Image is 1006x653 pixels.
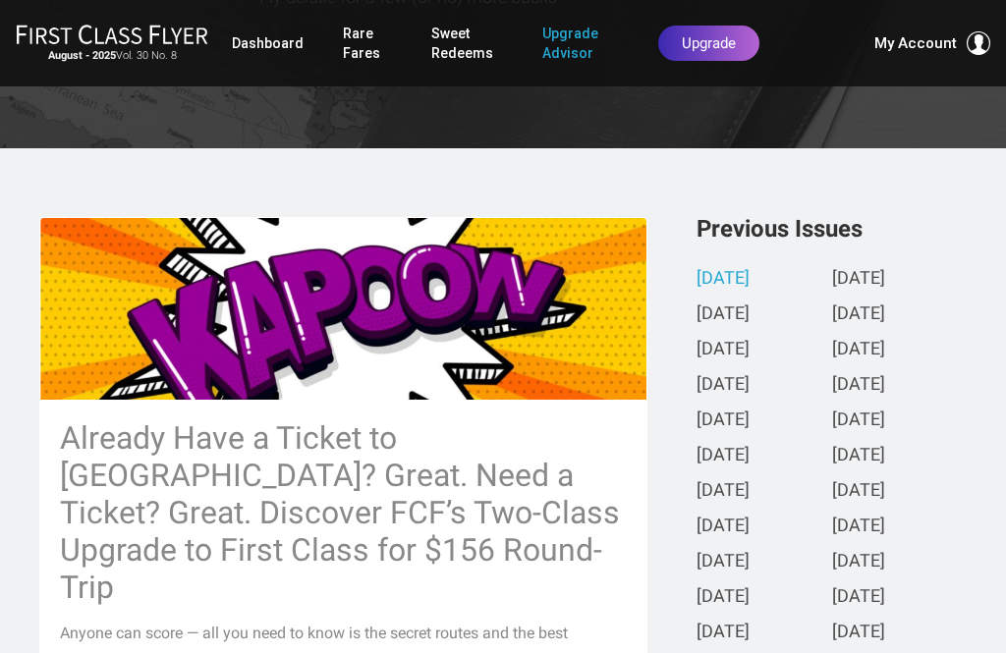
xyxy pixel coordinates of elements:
[697,269,750,290] a: [DATE]
[48,49,116,62] strong: August - 2025
[832,269,885,290] a: [DATE]
[697,375,750,396] a: [DATE]
[832,304,885,325] a: [DATE]
[832,587,885,608] a: [DATE]
[542,16,619,71] a: Upgrade Advisor
[16,24,208,44] img: First Class Flyer
[832,340,885,360] a: [DATE]
[832,517,885,537] a: [DATE]
[697,552,750,572] a: [DATE]
[874,31,957,55] span: My Account
[16,49,208,63] small: Vol. 30 No. 8
[60,419,627,606] h3: Already Have a Ticket to [GEOGRAPHIC_DATA]? Great. Need a Ticket? Great. Discover FCF’s Two-Class...
[697,410,750,431] a: [DATE]
[832,375,885,396] a: [DATE]
[16,24,208,63] a: First Class FlyerAugust - 2025Vol. 30 No. 8
[343,16,392,71] a: Rare Fares
[697,340,750,360] a: [DATE]
[697,587,750,608] a: [DATE]
[658,26,759,61] a: Upgrade
[832,410,885,431] a: [DATE]
[697,517,750,537] a: [DATE]
[431,16,503,71] a: Sweet Redeems
[874,31,990,55] button: My Account
[832,446,885,466] a: [DATE]
[832,623,885,643] a: [DATE]
[697,446,750,466] a: [DATE]
[697,217,967,241] h3: Previous Issues
[832,552,885,572] a: [DATE]
[697,623,750,643] a: [DATE]
[832,481,885,502] a: [DATE]
[232,26,304,61] a: Dashboard
[697,481,750,502] a: [DATE]
[697,304,750,325] a: [DATE]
